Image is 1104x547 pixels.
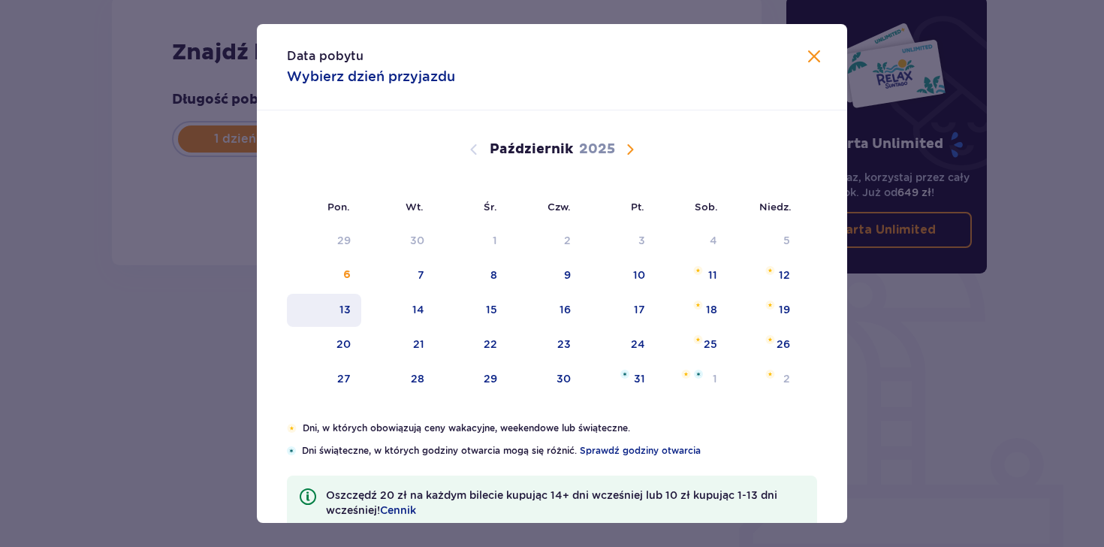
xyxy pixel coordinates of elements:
[435,363,508,396] td: środa, 29 października 2025
[765,266,775,275] img: Pomarańczowa gwiazdka
[728,225,801,258] td: Data niedostępna. niedziela, 5 października 2025
[343,267,351,283] div: 6
[339,302,351,317] div: 13
[413,337,424,352] div: 21
[412,302,424,317] div: 14
[490,141,573,159] p: Październik
[486,302,497,317] div: 15
[765,301,775,310] img: Pomarańczowa gwiazdka
[547,201,571,213] small: Czw.
[759,201,792,213] small: Niedz.
[287,48,363,65] p: Data pobytu
[633,267,645,283] div: 10
[656,225,728,258] td: Data niedostępna. sobota, 4 października 2025
[361,328,436,361] td: wtorek, 21 października 2025
[508,225,582,258] td: Data niedostępna. czwartek, 2 października 2025
[508,259,582,292] td: czwartek, 9 października 2025
[435,294,508,327] td: środa, 15 października 2025
[681,370,691,379] img: Pomarańczowa gwiazdka
[631,337,645,352] div: 24
[287,225,361,258] td: Data niedostępna. poniedziałek, 29 września 2025
[693,301,703,310] img: Pomarańczowa gwiazdka
[777,337,790,352] div: 26
[411,371,424,386] div: 28
[287,328,361,361] td: poniedziałek, 20 października 2025
[564,233,571,248] div: 2
[805,48,823,67] button: Zamknij
[361,294,436,327] td: wtorek, 14 października 2025
[579,141,615,159] p: 2025
[380,503,416,518] a: Cennik
[656,363,728,396] td: sobota, 1 listopada 2025
[490,267,497,283] div: 8
[621,141,639,159] button: Następny miesiąc
[435,328,508,361] td: środa, 22 października 2025
[287,424,297,433] img: Pomarańczowa gwiazdka
[484,337,497,352] div: 22
[765,335,775,344] img: Pomarańczowa gwiazdka
[508,294,582,327] td: czwartek, 16 października 2025
[418,267,424,283] div: 7
[693,266,703,275] img: Pomarańczowa gwiazdka
[508,328,582,361] td: czwartek, 23 października 2025
[656,294,728,327] td: sobota, 18 października 2025
[465,141,483,159] button: Poprzedni miesiąc
[336,337,351,352] div: 20
[656,259,728,292] td: sobota, 11 października 2025
[581,328,656,361] td: piątek, 24 października 2025
[564,267,571,283] div: 9
[779,302,790,317] div: 19
[638,233,645,248] div: 3
[327,201,350,213] small: Pon.
[508,363,582,396] td: czwartek, 30 października 2025
[560,302,571,317] div: 16
[728,259,801,292] td: niedziela, 12 października 2025
[656,328,728,361] td: sobota, 25 października 2025
[326,488,805,518] p: Oszczędź 20 zł na każdym bilecie kupując 14+ dni wcześniej lub 10 zł kupując 1-13 dni wcześniej!
[337,233,351,248] div: 29
[410,233,424,248] div: 30
[783,233,790,248] div: 5
[704,337,717,352] div: 25
[631,201,644,213] small: Pt.
[361,363,436,396] td: wtorek, 28 października 2025
[765,370,775,379] img: Pomarańczowa gwiazdka
[693,335,703,344] img: Pomarańczowa gwiazdka
[303,422,817,435] p: Dni, w których obowiązują ceny wakacyjne, weekendowe lub świąteczne.
[493,233,497,248] div: 1
[406,201,424,213] small: Wt.
[581,259,656,292] td: piątek, 10 października 2025
[706,302,717,317] div: 18
[728,328,801,361] td: niedziela, 26 października 2025
[581,225,656,258] td: Data niedostępna. piątek, 3 października 2025
[287,259,361,292] td: Data niedostępna. poniedziałek, 6 października 2025
[581,294,656,327] td: piątek, 17 października 2025
[361,225,436,258] td: Data niedostępna. wtorek, 30 września 2025
[287,68,455,86] p: Wybierz dzień przyjazdu
[361,259,436,292] td: wtorek, 7 października 2025
[287,294,361,327] td: poniedziałek, 13 października 2025
[728,294,801,327] td: niedziela, 19 października 2025
[779,267,790,283] div: 12
[302,444,817,458] p: Dni świąteczne, w których godziny otwarcia mogą się różnić.
[783,371,790,386] div: 2
[728,363,801,396] td: niedziela, 2 listopada 2025
[287,446,296,455] img: Niebieska gwiazdka
[695,201,718,213] small: Sob.
[708,267,717,283] div: 11
[287,363,361,396] td: poniedziałek, 27 października 2025
[557,371,571,386] div: 30
[557,337,571,352] div: 23
[694,370,703,379] img: Niebieska gwiazdka
[620,370,629,379] img: Niebieska gwiazdka
[580,444,701,458] a: Sprawdź godziny otwarcia
[484,371,497,386] div: 29
[484,201,497,213] small: Śr.
[435,259,508,292] td: środa, 8 października 2025
[337,371,351,386] div: 27
[713,371,717,386] div: 1
[634,302,645,317] div: 17
[634,371,645,386] div: 31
